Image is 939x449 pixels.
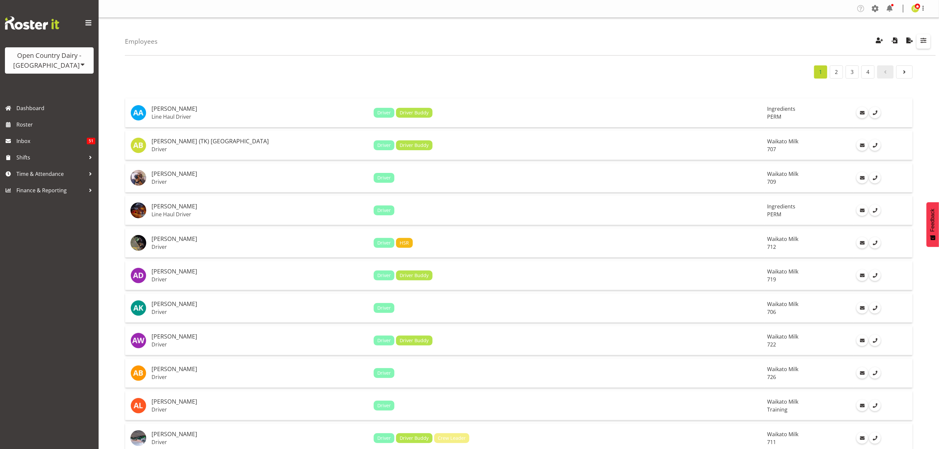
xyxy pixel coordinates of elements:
[767,178,776,185] span: 709
[857,172,868,183] a: Email Employee
[152,439,368,445] p: Driver
[869,172,881,183] a: Call Employee
[16,185,85,195] span: Finance & Reporting
[896,65,913,79] a: Page 2.
[767,341,776,348] span: 722
[767,406,788,413] span: Training
[846,65,859,79] a: Page 3.
[861,65,875,79] a: Page 4.
[767,105,796,112] span: Ingredients
[377,239,391,247] span: Driver
[857,139,868,151] a: Email Employee
[152,171,368,177] h5: [PERSON_NAME]
[767,203,796,210] span: Ingredients
[911,5,919,12] img: jessica-greenwood7429.jpg
[130,398,146,414] img: antony-lockyer11695.jpg
[377,207,391,214] span: Driver
[873,34,886,49] button: Create Employees
[903,34,917,49] button: Export Employees
[377,174,391,181] span: Driver
[400,272,429,279] span: Driver Buddy
[767,431,799,438] span: Waikato Milk
[16,169,85,179] span: Time & Attendance
[400,337,429,344] span: Driver Buddy
[767,308,776,316] span: 706
[869,237,881,248] a: Call Employee
[767,235,799,243] span: Waikato Milk
[857,270,868,281] a: Email Employee
[152,374,368,380] p: Driver
[377,435,391,442] span: Driver
[16,120,95,130] span: Roster
[377,337,391,344] span: Driver
[857,107,868,118] a: Email Employee
[152,366,368,372] h5: [PERSON_NAME]
[857,237,868,248] a: Email Employee
[767,373,776,381] span: 726
[152,113,368,120] p: Line Haul Driver
[152,301,368,307] h5: [PERSON_NAME]
[152,236,368,242] h5: [PERSON_NAME]
[16,153,85,162] span: Shifts
[869,302,881,314] a: Call Employee
[930,209,936,232] span: Feedback
[152,178,368,185] p: Driver
[767,333,799,340] span: Waikato Milk
[869,139,881,151] a: Call Employee
[16,103,95,113] span: Dashboard
[400,239,409,247] span: HSR
[857,335,868,346] a: Email Employee
[767,398,799,405] span: Waikato Milk
[152,244,368,250] p: Driver
[830,65,843,79] a: Page 2.
[152,138,368,145] h5: [PERSON_NAME] (TK) [GEOGRAPHIC_DATA]
[869,400,881,411] a: Call Employee
[377,109,391,116] span: Driver
[917,34,930,49] button: Filter Employees
[152,333,368,340] h5: [PERSON_NAME]
[87,138,95,144] span: 51
[857,400,868,411] a: Email Employee
[857,302,868,314] a: Email Employee
[400,109,429,116] span: Driver Buddy
[438,435,466,442] span: Crew Leader
[130,268,146,283] img: andrew-de-lautour10099.jpg
[130,235,146,251] img: amrik-singh03ac6be936c81c43ac146ad11541ec6c.png
[869,367,881,379] a: Call Employee
[377,272,391,279] span: Driver
[767,113,782,120] span: PERM
[400,435,429,442] span: Driver Buddy
[152,203,368,210] h5: [PERSON_NAME]
[857,367,868,379] a: Email Employee
[130,333,146,348] img: andy-webb8163.jpg
[130,430,146,446] img: barry-morgan1fcdc3dbfdd87109e0eae247047b2e04.png
[857,204,868,216] a: Email Employee
[767,366,799,373] span: Waikato Milk
[16,136,87,146] span: Inbox
[152,398,368,405] h5: [PERSON_NAME]
[869,204,881,216] a: Call Employee
[130,300,146,316] img: andrew-kearns11239.jpg
[767,146,776,153] span: 707
[125,38,157,45] h4: Employees
[130,170,146,186] img: alex-barclayd877fa5d6d91228f431b11d7c95ff4e8.png
[767,243,776,250] span: 712
[152,309,368,315] p: Driver
[869,432,881,444] a: Call Employee
[152,406,368,413] p: Driver
[400,142,429,149] span: Driver Buddy
[869,335,881,346] a: Call Employee
[152,341,368,348] p: Driver
[377,142,391,149] span: Driver
[767,170,799,177] span: Waikato Milk
[869,270,881,281] a: Call Employee
[152,268,368,275] h5: [PERSON_NAME]
[767,300,799,308] span: Waikato Milk
[857,432,868,444] a: Email Employee
[377,304,391,312] span: Driver
[377,402,391,409] span: Driver
[5,16,59,30] img: Rosterit website logo
[130,137,146,153] img: alan-bedford8161.jpg
[767,276,776,283] span: 719
[130,105,146,121] img: abhilash-antony8160.jpg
